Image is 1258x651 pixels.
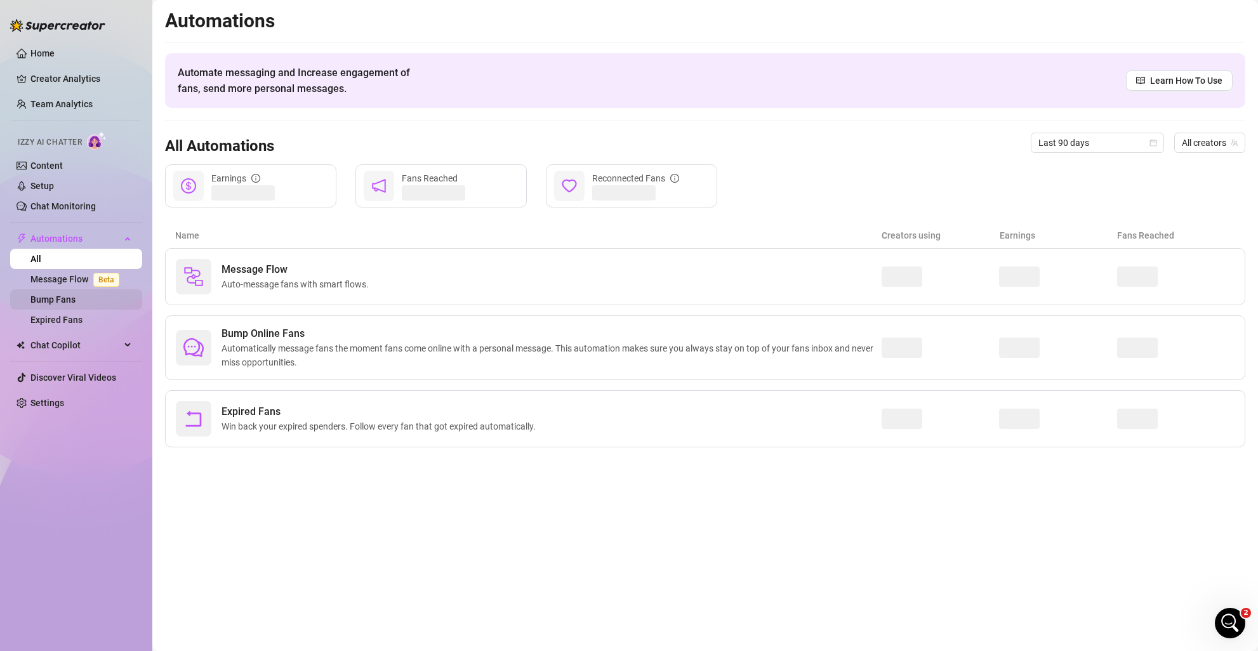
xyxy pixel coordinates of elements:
a: Expired Fans [30,315,83,325]
span: Automations [30,228,121,249]
span: 2 [1241,608,1251,618]
span: dollar [181,178,196,194]
img: logo-BBDzfeDw.svg [10,19,105,32]
div: Earnings [211,171,260,185]
a: Bump Fans [30,294,76,305]
span: info-circle [670,174,679,183]
span: Izzy AI Chatter [18,136,82,148]
a: All [30,254,41,264]
span: Message Flow [222,262,374,277]
span: team [1231,139,1238,147]
span: heart [562,178,577,194]
span: Learn How To Use [1150,74,1222,88]
span: Auto-message fans with smart flows. [222,277,374,291]
span: Bump Online Fans [222,326,882,341]
h3: All Automations [165,136,274,157]
a: Message FlowBeta [30,274,124,284]
a: Content [30,161,63,171]
iframe: Intercom live chat [1215,608,1245,638]
span: calendar [1149,139,1157,147]
span: All creators [1182,133,1238,152]
article: Fans Reached [1117,228,1235,242]
span: Win back your expired spenders. Follow every fan that got expired automatically. [222,419,541,433]
a: Creator Analytics [30,69,132,89]
span: Fans Reached [402,173,458,183]
a: Settings [30,398,64,408]
article: Creators using [882,228,1000,242]
a: Discover Viral Videos [30,372,116,383]
a: Chat Monitoring [30,201,96,211]
article: Name [175,228,882,242]
span: thunderbolt [17,233,27,244]
h2: Automations [165,9,1245,33]
span: read [1136,76,1145,85]
span: Expired Fans [222,404,541,419]
a: Team Analytics [30,99,93,109]
span: Chat Copilot [30,335,121,355]
span: Automate messaging and Increase engagement of fans, send more personal messages. [178,65,422,96]
span: info-circle [251,174,260,183]
a: Learn How To Use [1126,70,1233,91]
span: rollback [183,409,204,429]
article: Earnings [1000,228,1118,242]
span: notification [371,178,387,194]
span: Last 90 days [1038,133,1156,152]
span: Beta [93,273,119,287]
a: Setup [30,181,54,191]
img: Chat Copilot [17,341,25,350]
span: Automatically message fans the moment fans come online with a personal message. This automation m... [222,341,882,369]
a: Home [30,48,55,58]
span: comment [183,338,204,358]
div: Reconnected Fans [592,171,679,185]
img: svg%3e [183,266,204,287]
img: AI Chatter [87,131,107,150]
